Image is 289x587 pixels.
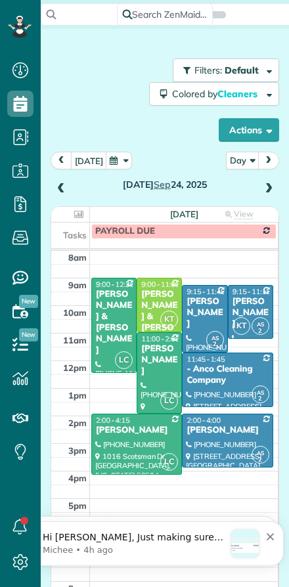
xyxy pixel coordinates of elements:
[43,30,225,43] p: Hi [PERSON_NAME], Just making sure that you got my last message. I checked [PERSON_NAME]'s [DATE]...
[68,445,87,456] span: 3pm
[51,152,72,169] button: prev
[74,180,256,190] h2: [DATE] 24, 2025
[172,88,262,100] span: Colored by
[141,280,179,289] span: 9:00 - 11:00
[225,64,259,76] span: Default
[68,418,87,428] span: 2pm
[68,280,87,290] span: 9am
[154,179,171,190] span: Sep
[95,425,178,436] div: [PERSON_NAME]
[43,43,225,54] p: Message from Michee, sent 4h ago
[160,311,178,328] span: KT
[63,362,87,373] span: 12pm
[96,416,130,425] span: 2:00 - 4:15
[229,209,254,232] span: View week
[19,328,38,341] span: New
[68,473,87,483] span: 4pm
[186,364,269,386] div: - Anco Cleaning Company
[115,351,133,369] span: LC
[226,152,259,169] button: Day
[252,393,269,405] small: 2
[68,390,87,401] span: 1pm
[252,454,269,466] small: 2
[68,500,87,511] span: 5pm
[5,20,284,64] div: message notification from Michee, 4h ago. Hi Andra, Just making sure that you got my last message...
[68,252,87,263] span: 8am
[257,320,264,328] span: AS
[257,389,264,396] span: AS
[233,317,250,335] span: KT
[15,32,36,53] img: Profile image for Michee
[19,295,38,308] span: New
[267,28,274,39] button: Dismiss notification
[160,453,178,471] span: LC
[257,449,264,456] span: AS
[63,335,87,345] span: 11am
[166,58,279,82] a: Filters: Default
[252,325,269,337] small: 2
[95,226,155,236] span: PAYROLL DUE
[170,209,198,219] span: [DATE]
[160,392,178,410] span: LC
[187,416,221,425] span: 2:00 - 4:00
[186,425,269,436] div: [PERSON_NAME]
[63,307,87,318] span: 10am
[141,343,178,377] div: [PERSON_NAME]
[186,296,223,330] div: [PERSON_NAME]
[232,296,269,330] div: [PERSON_NAME]
[233,287,271,296] span: 9:15 - 11:15
[149,82,279,106] button: Colored byCleaners
[217,88,259,100] span: Cleaners
[141,289,178,355] div: [PERSON_NAME] & [PERSON_NAME]
[257,152,279,169] button: next
[219,118,279,142] button: Actions
[96,280,134,289] span: 9:00 - 12:30
[211,334,219,341] span: AS
[187,355,225,364] span: 11:45 - 1:45
[194,64,222,76] span: Filters:
[207,338,223,351] small: 2
[173,58,279,82] button: Filters: Default
[187,287,225,296] span: 9:15 - 11:45
[71,152,107,169] button: [DATE]
[141,334,179,343] span: 11:00 - 2:00
[95,289,133,355] div: [PERSON_NAME] & [PERSON_NAME]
